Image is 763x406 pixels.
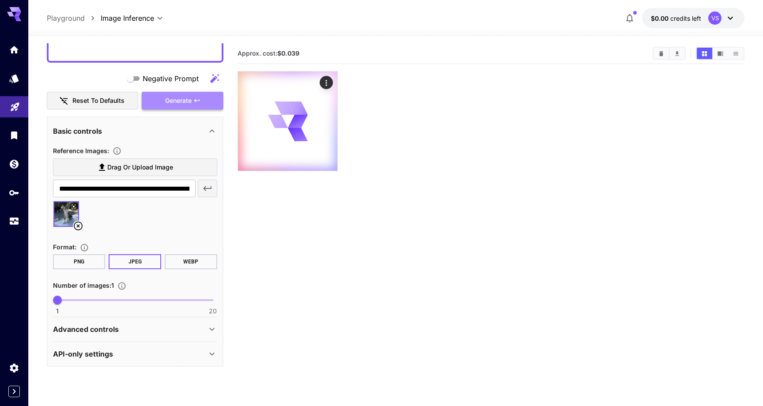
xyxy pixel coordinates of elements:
div: Library [9,130,19,141]
span: Reference Images : [53,147,109,154]
button: JPEG [109,254,161,269]
button: Show media in list view [728,48,744,59]
button: PNG [53,254,106,269]
div: Home [9,44,19,55]
b: $0.039 [277,49,299,57]
p: Advanced controls [53,324,119,335]
div: Actions [320,76,333,89]
span: Generate [165,95,192,106]
button: Download All [669,48,685,59]
div: Show media in grid viewShow media in video viewShow media in list view [696,47,744,60]
div: Wallet [9,158,19,169]
span: Image Inference [101,13,154,23]
div: Settings [9,362,19,373]
div: Playground [10,98,20,109]
span: Number of images : 1 [53,282,114,289]
button: WEBP [165,254,217,269]
button: Show media in grid view [697,48,712,59]
div: API Keys [9,187,19,198]
span: Format : [53,243,76,251]
div: Clear AllDownload All [653,47,686,60]
span: 20 [209,307,217,316]
button: Specify how many images to generate in a single request. Each image generation will be charged se... [114,282,130,290]
nav: breadcrumb [47,13,101,23]
a: Playground [47,13,85,23]
button: $0.00VS [642,8,744,28]
button: Reset to defaults [47,92,139,110]
div: Usage [9,216,19,227]
span: Approx. cost: [238,49,299,57]
span: 1 [56,307,59,316]
div: Basic controls [53,120,217,142]
label: Drag or upload image [53,158,217,177]
button: Expand sidebar [8,386,20,397]
span: Negative Prompt [143,73,199,84]
button: Generate [142,92,223,110]
span: $0.00 [651,15,670,22]
button: Choose the file format for the output image. [76,243,92,252]
div: Advanced controls [53,319,217,340]
div: Models [9,73,19,84]
p: Basic controls [53,126,102,136]
button: Upload a reference image to guide the result. This is needed for Image-to-Image or Inpainting. Su... [109,147,125,155]
p: API-only settings [53,349,113,359]
button: Clear All [653,48,669,59]
div: $0.00 [651,14,701,23]
span: credits left [670,15,701,22]
span: Drag or upload image [107,162,173,173]
button: Show media in video view [713,48,728,59]
div: API-only settings [53,343,217,365]
div: VS [708,11,721,25]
